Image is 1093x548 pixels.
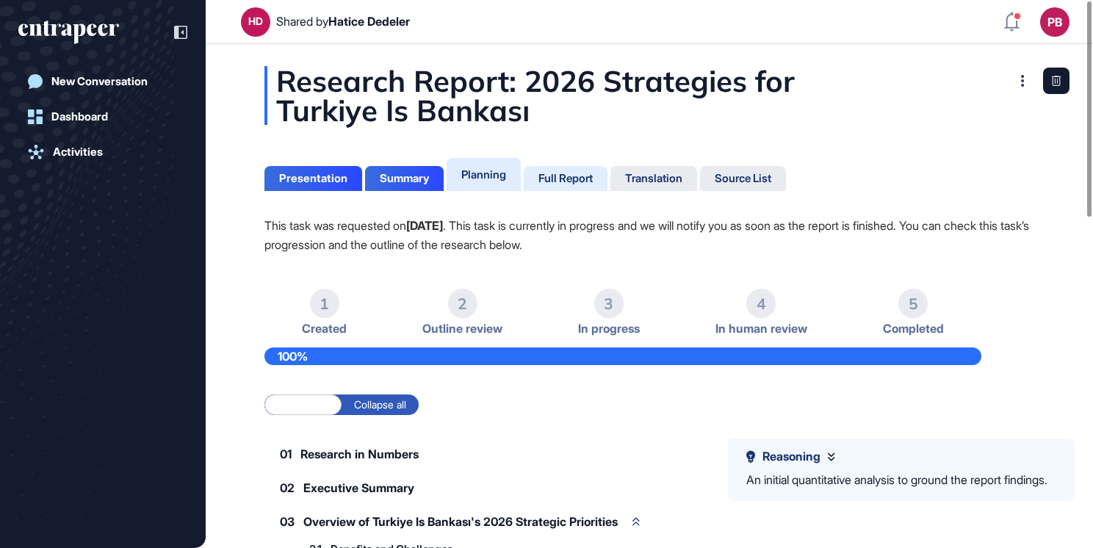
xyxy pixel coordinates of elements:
[342,394,419,415] label: Collapse all
[18,102,187,131] a: Dashboard
[300,448,419,460] span: Research in Numbers
[746,289,776,318] div: 4
[51,75,148,88] div: New Conversation
[303,482,414,494] span: Executive Summary
[18,21,119,44] div: entrapeer-logo
[328,14,410,29] span: Hatice Dedeler
[380,172,429,185] div: Summary
[538,172,593,185] div: Full Report
[898,289,928,318] div: 5
[448,289,477,318] div: 2
[883,322,944,336] span: Completed
[264,216,1034,254] p: This task was requested on . This task is currently in progress and we will notify you as soon as...
[276,15,410,29] div: Shared by
[264,66,1034,125] div: Research Report: 2026 Strategies for Turkiye Is Bankası
[264,347,981,365] div: 100%
[594,289,624,318] div: 3
[762,450,820,464] span: Reasoning
[280,482,295,494] span: 02
[248,15,263,27] div: HD
[715,322,807,336] span: In human review
[406,218,443,233] strong: [DATE]
[422,322,502,336] span: Outline review
[18,67,187,96] a: New Conversation
[1040,7,1069,37] button: PB
[302,322,347,336] span: Created
[578,322,640,336] span: In progress
[280,516,295,527] span: 03
[280,448,292,460] span: 01
[746,471,1047,490] div: An initial quantitative analysis to ground the report findings.
[18,137,187,167] a: Activities
[625,172,682,185] div: Translation
[51,110,108,123] div: Dashboard
[715,172,771,185] div: Source List
[303,516,618,527] span: Overview of Turkiye Is Bankası's 2026 Strategic Priorities
[264,394,342,415] label: Expand all
[279,172,347,185] div: Presentation
[53,145,103,159] div: Activities
[461,167,506,181] div: Planning
[310,289,339,318] div: 1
